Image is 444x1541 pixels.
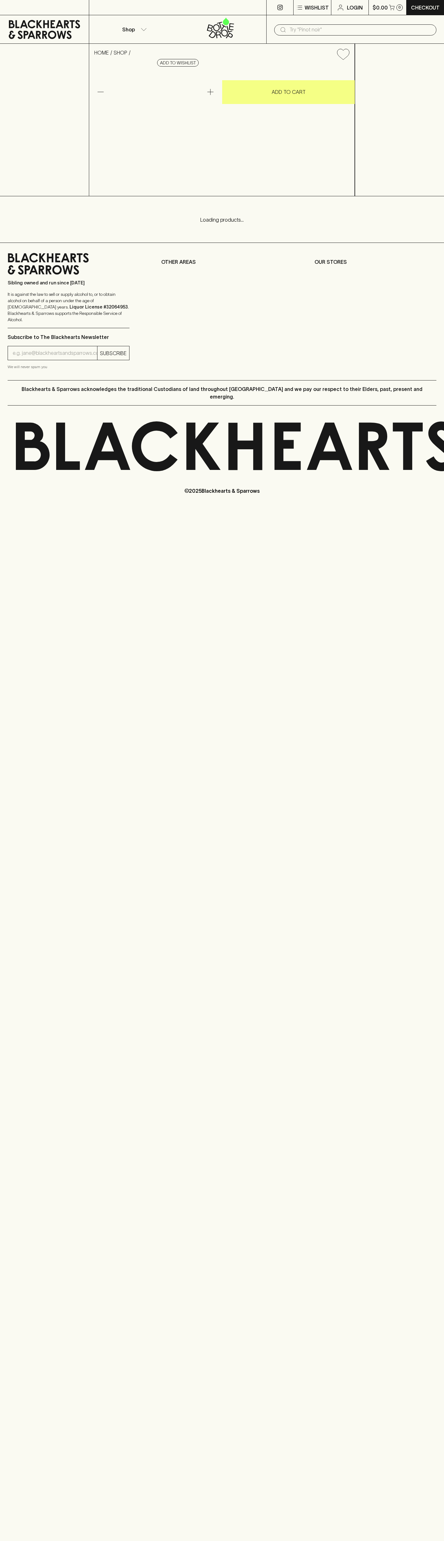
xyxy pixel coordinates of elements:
p: OTHER AREAS [161,258,283,266]
input: e.g. jane@blackheartsandsparrows.com.au [13,348,97,358]
p: Wishlist [305,4,329,11]
p: Checkout [411,4,440,11]
button: Add to wishlist [157,59,199,67]
p: Sibling owned and run since [DATE] [8,280,129,286]
p: Shop [122,26,135,33]
p: OUR STORES [315,258,436,266]
p: Loading products... [6,216,438,224]
button: Shop [89,15,178,43]
p: Blackhearts & Sparrows acknowledges the traditional Custodians of land throughout [GEOGRAPHIC_DAT... [12,385,432,400]
input: Try "Pinot noir" [289,25,431,35]
p: Subscribe to The Blackhearts Newsletter [8,333,129,341]
p: We will never spam you [8,364,129,370]
img: 40526.png [89,65,355,196]
p: 0 [398,6,401,9]
strong: Liquor License #32064953 [70,304,128,309]
button: Add to wishlist [335,46,352,62]
a: HOME [94,50,109,55]
p: It is against the law to sell or supply alcohol to, or to obtain alcohol on behalf of a person un... [8,291,129,323]
p: Login [347,4,363,11]
p: $0.00 [373,4,388,11]
p: ⠀ [89,4,95,11]
p: SUBSCRIBE [100,349,127,357]
p: ADD TO CART [272,88,306,96]
button: SUBSCRIBE [97,346,129,360]
button: ADD TO CART [222,80,355,104]
a: SHOP [114,50,127,55]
